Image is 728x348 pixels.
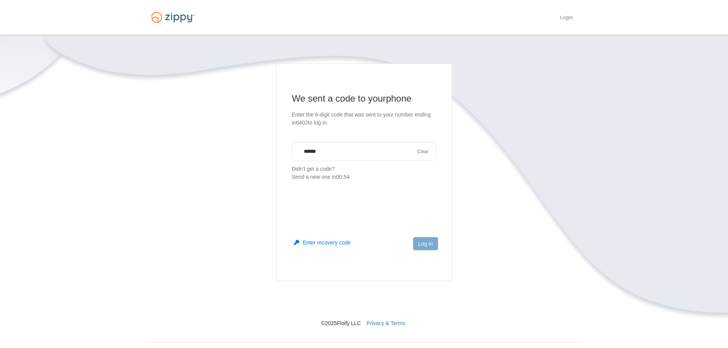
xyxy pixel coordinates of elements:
button: Enter recovery code [294,239,351,246]
button: Log in [413,237,438,250]
a: Login [560,15,572,22]
img: Logo [146,8,199,26]
p: Didn't get a code? [292,165,436,181]
nav: © 2025 Floify LLC [146,281,582,327]
p: Enter the 6-digit code that was sent to your number ending in 6402 to log in. [292,111,436,127]
a: Privacy & Terms [366,320,405,326]
button: Clear [415,148,431,155]
div: Send a new one in 00:54 [292,173,436,181]
h1: We sent a code to your phone [292,92,436,105]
